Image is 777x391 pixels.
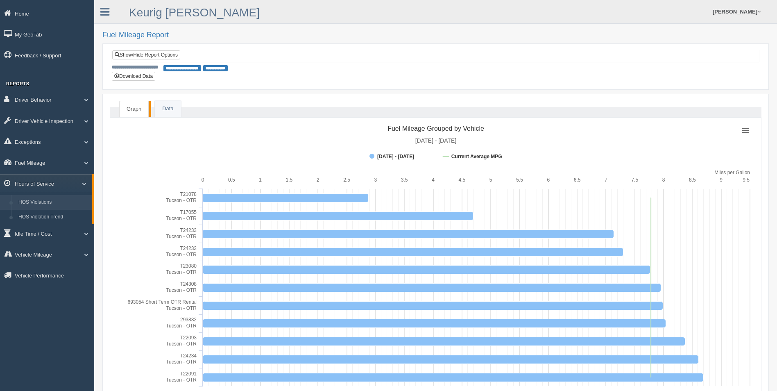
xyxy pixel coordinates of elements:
a: Show/Hide Report Options [112,50,180,59]
tspan: [DATE] - [DATE] [415,137,457,144]
tspan: T24308 [180,281,197,287]
tspan: T24232 [180,246,197,251]
tspan: Tucson - OTR [166,377,197,383]
tspan: 693054 Short Term OTR Rental [127,299,197,305]
h2: Fuel Mileage Report [102,31,769,39]
text: 8 [662,177,665,183]
text: 4.5 [458,177,465,183]
tspan: Current Average MPG [451,154,502,159]
tspan: T23080 [180,263,197,269]
text: 6 [547,177,550,183]
text: 8.5 [689,177,696,183]
tspan: T17055 [180,209,197,215]
text: 2.5 [343,177,350,183]
text: 0.5 [228,177,235,183]
text: 5 [489,177,492,183]
text: 1 [259,177,262,183]
text: 3 [374,177,377,183]
tspan: Tucson - OTR [166,305,197,311]
a: HOS Violation Trend [15,210,92,225]
tspan: Tucson - OTR [166,252,197,257]
text: 1.5 [286,177,293,183]
a: Graph [119,101,149,117]
tspan: T21078 [180,191,197,197]
tspan: Tucson - OTR [166,323,197,329]
tspan: Miles per Gallon [714,170,750,175]
button: Download Data [112,72,155,81]
tspan: Tucson - OTR [166,269,197,275]
a: Data [155,100,181,117]
tspan: Tucson - OTR [166,198,197,203]
text: 7 [605,177,607,183]
text: 5.5 [516,177,523,183]
text: 7.5 [631,177,638,183]
tspan: Tucson - OTR [166,287,197,293]
text: 4 [432,177,435,183]
tspan: T24233 [180,227,197,233]
tspan: Tucson - OTR [166,341,197,347]
text: 9 [720,177,723,183]
tspan: Tucson - OTR [166,359,197,365]
text: 2 [317,177,319,183]
text: 9.5 [743,177,750,183]
text: 3.5 [401,177,408,183]
tspan: Tucson - OTR [166,216,197,221]
tspan: T24234 [180,353,197,359]
tspan: Fuel Mileage Grouped by Vehicle [387,125,484,132]
tspan: T22091 [180,371,197,377]
tspan: Tucson - OTR [166,234,197,239]
text: 6.5 [574,177,581,183]
a: HOS Violations [15,195,92,210]
a: Keurig [PERSON_NAME] [129,6,260,19]
tspan: 293832 [180,317,197,323]
tspan: [DATE] - [DATE] [377,154,414,159]
tspan: T22093 [180,335,197,341]
text: 0 [202,177,204,183]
